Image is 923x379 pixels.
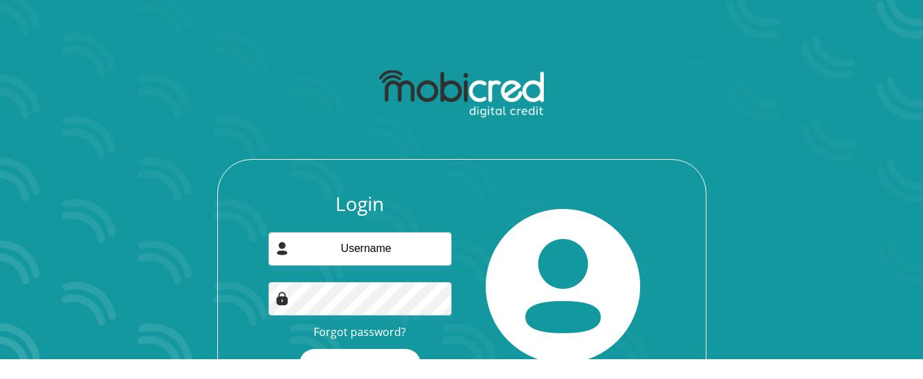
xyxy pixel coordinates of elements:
img: mobicred logo [379,70,544,118]
img: Image [275,292,289,305]
h3: Login [268,193,452,216]
input: Username [268,232,452,266]
img: user-icon image [275,242,289,255]
a: Forgot password? [314,324,406,339]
